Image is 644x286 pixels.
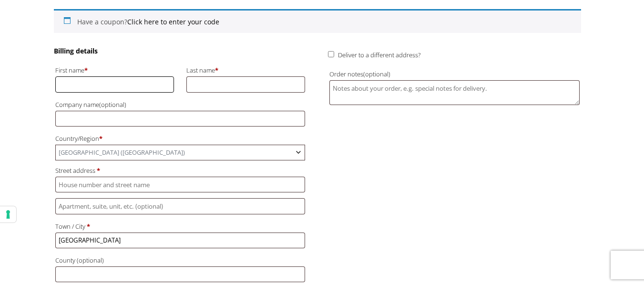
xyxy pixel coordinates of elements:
input: Deliver to a different address? [328,51,334,57]
h3: Billing details [54,46,307,55]
label: Country/Region [55,132,306,145]
label: First name [55,64,174,76]
a: Enter your coupon code [127,17,219,26]
span: United Kingdom (UK) [56,145,305,160]
label: County [55,254,306,266]
span: (optional) [77,256,104,265]
input: Apartment, suite, unit, etc. (optional) [55,198,306,214]
label: Town / City [55,220,306,233]
label: Street address [55,164,306,177]
span: Deliver to a different address? [338,51,420,59]
span: (optional) [363,70,390,78]
input: House number and street name [55,177,306,192]
span: Country/Region [55,145,306,160]
label: Order notes [329,68,580,80]
label: Last name [186,64,306,76]
div: Have a coupon? [54,9,581,33]
label: Company name [55,98,306,111]
span: (optional) [99,100,126,109]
